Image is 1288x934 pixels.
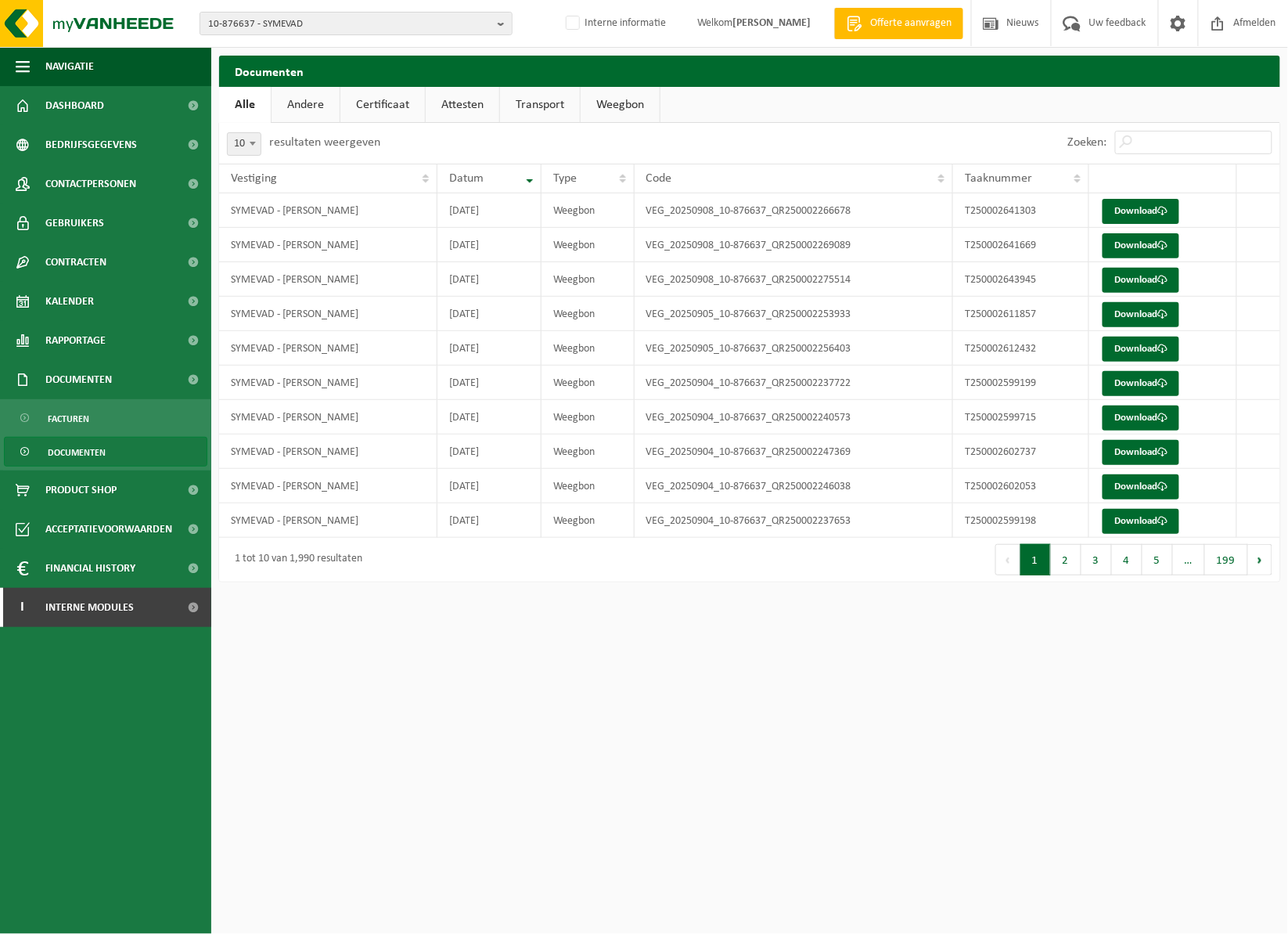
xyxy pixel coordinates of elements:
td: T250002599715 [953,400,1089,435]
td: VEG_20250904_10-876637_QR250002247369 [635,435,954,469]
td: SYMEVAD - [PERSON_NAME] [219,297,437,331]
a: Alle [219,87,271,123]
span: Code [646,172,672,185]
td: SYMEVAD - [PERSON_NAME] [219,262,437,297]
td: VEG_20250904_10-876637_QR250002237722 [635,366,954,400]
td: Weegbon [541,366,634,400]
span: Navigatie [45,47,94,86]
td: Weegbon [541,503,634,538]
td: SYMEVAD - [PERSON_NAME] [219,469,437,503]
td: VEG_20250904_10-876637_QR250002240573 [635,400,954,435]
td: [DATE] [437,262,541,297]
label: resultaten weergeven [269,136,380,149]
td: VEG_20250904_10-876637_QR250002246038 [635,469,954,503]
td: [DATE] [437,503,541,538]
h2: Documenten [219,56,1280,86]
a: Download [1103,199,1179,224]
a: Download [1103,268,1179,293]
button: 10-876637 - SYMEVAD [200,12,513,35]
span: Product Shop [45,471,117,510]
td: SYMEVAD - [PERSON_NAME] [219,503,437,538]
button: 4 [1112,544,1142,575]
span: Acceptatievoorwaarden [45,510,172,549]
a: Download [1103,302,1179,327]
span: Bedrijfsgegevens [45,125,137,164]
span: Datum [449,172,484,185]
label: Interne informatie [563,12,666,35]
button: 5 [1142,544,1173,575]
span: 10-876637 - SYMEVAD [208,13,491,36]
span: Gebruikers [45,204,104,243]
span: Facturen [48,404,89,434]
a: Download [1103,406,1179,431]
td: VEG_20250904_10-876637_QR250002237653 [635,503,954,538]
td: Weegbon [541,297,634,331]
span: Documenten [45,360,112,399]
span: 10 [227,132,261,156]
td: [DATE] [437,366,541,400]
a: Offerte aanvragen [834,8,963,39]
span: Interne modules [45,588,134,627]
span: Type [553,172,577,185]
span: Rapportage [45,321,106,360]
td: VEG_20250908_10-876637_QR250002275514 [635,262,954,297]
td: [DATE] [437,331,541,366]
a: Download [1103,337,1179,362]
td: Weegbon [541,469,634,503]
span: 10 [228,133,261,155]
span: Kalender [45,282,94,321]
strong: [PERSON_NAME] [732,17,811,29]
div: 1 tot 10 van 1,990 resultaten [227,546,362,574]
td: VEG_20250905_10-876637_QR250002256403 [635,331,954,366]
td: [DATE] [437,469,541,503]
td: T250002612432 [953,331,1089,366]
td: T250002602737 [953,435,1089,469]
button: 199 [1205,544,1248,575]
td: [DATE] [437,297,541,331]
button: 3 [1081,544,1112,575]
td: Weegbon [541,228,634,262]
span: Offerte aanvragen [866,16,955,31]
td: T250002641669 [953,228,1089,262]
a: Download [1103,440,1179,465]
td: SYMEVAD - [PERSON_NAME] [219,331,437,366]
a: Andere [272,87,340,123]
td: Weegbon [541,400,634,435]
span: … [1173,544,1205,575]
td: Weegbon [541,193,634,228]
span: Financial History [45,549,135,588]
button: 2 [1051,544,1081,575]
span: Taaknummer [965,172,1032,185]
span: Vestiging [231,172,277,185]
td: VEG_20250905_10-876637_QR250002253933 [635,297,954,331]
button: Next [1248,544,1272,575]
a: Facturen [4,403,207,433]
a: Download [1103,371,1179,396]
span: Documenten [48,438,106,467]
td: VEG_20250908_10-876637_QR250002269089 [635,228,954,262]
td: SYMEVAD - [PERSON_NAME] [219,435,437,469]
td: T250002641303 [953,193,1089,228]
td: Weegbon [541,331,634,366]
a: Weegbon [581,87,660,123]
td: [DATE] [437,228,541,262]
label: Zoeken: [1068,137,1107,150]
td: [DATE] [437,435,541,469]
button: Previous [995,544,1020,575]
button: 1 [1020,544,1051,575]
span: Dashboard [45,86,104,125]
span: Contactpersonen [45,164,136,204]
td: VEG_20250908_10-876637_QR250002266678 [635,193,954,228]
td: SYMEVAD - [PERSON_NAME] [219,228,437,262]
td: T250002599199 [953,366,1089,400]
a: Download [1103,474,1179,499]
td: SYMEVAD - [PERSON_NAME] [219,193,437,228]
td: SYMEVAD - [PERSON_NAME] [219,400,437,435]
td: T250002611857 [953,297,1089,331]
td: T250002599198 [953,503,1089,538]
td: [DATE] [437,193,541,228]
span: I [16,588,30,627]
td: T250002643945 [953,262,1089,297]
span: Contracten [45,243,106,282]
a: Documenten [4,437,207,467]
